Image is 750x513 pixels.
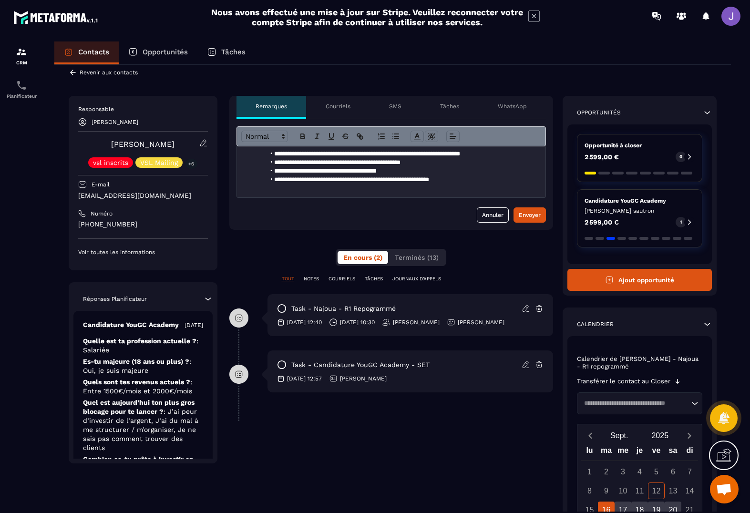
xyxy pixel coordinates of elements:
div: 7 [681,463,698,480]
p: [DATE] 12:57 [287,375,322,382]
p: TÂCHES [365,276,383,282]
a: Tâches [197,41,255,64]
p: Calendrier de [PERSON_NAME] - Najoua - R1 repogrammé [577,355,702,370]
div: ma [598,444,615,461]
p: VSL Mailing [140,159,178,166]
a: Contacts [54,41,119,64]
p: Transférer le contact au Closer [577,378,670,385]
p: task - Najoua - R1 repogrammé [291,304,396,313]
div: 3 [615,463,631,480]
p: Numéro [91,210,113,217]
p: 2 599,00 € [585,154,619,160]
button: Next month [680,429,698,442]
span: Terminés (13) [395,254,439,261]
p: +6 [185,159,197,169]
div: di [681,444,698,461]
div: 11 [631,482,648,499]
p: Candidature YouGC Academy [83,320,179,329]
p: Tâches [440,103,459,110]
p: Opportunité à closer [585,142,695,149]
p: COURRIELS [329,276,355,282]
div: me [615,444,631,461]
div: 10 [615,482,631,499]
p: Quelle est ta profession actuelle ? [83,337,203,355]
p: Remarques [256,103,287,110]
p: SMS [389,103,401,110]
p: Responsable [78,105,208,113]
button: Open months overlay [599,427,640,444]
a: Opportunités [119,41,197,64]
div: 4 [631,463,648,480]
div: je [631,444,648,461]
p: Voir toutes les informations [78,248,208,256]
div: Envoyer [519,210,541,220]
p: [PERSON_NAME] [340,375,387,382]
p: Revenir aux contacts [80,69,138,76]
p: TOUT [282,276,294,282]
button: Ajout opportunité [567,269,712,291]
p: 0 [679,154,682,160]
p: WhatsApp [498,103,527,110]
div: Ouvrir le chat [710,475,739,503]
p: Calendrier [577,320,614,328]
input: Search for option [581,399,689,408]
span: : J’ai peur d’investir de l’argent, J’ai du mal à me structurer / m’organiser, Je ne sais pas com... [83,408,198,451]
div: sa [665,444,681,461]
div: 5 [648,463,665,480]
div: 1 [581,463,598,480]
div: 14 [681,482,698,499]
p: task - Candidature YouGC Academy - SET [291,360,430,369]
p: [PERSON_NAME] [458,318,504,326]
span: En cours (2) [343,254,382,261]
p: [PERSON_NAME] sautron [585,207,695,215]
p: [PHONE_NUMBER] [78,220,208,229]
p: vsl inscrits [93,159,128,166]
a: schedulerschedulerPlanificateur [2,72,41,106]
div: 13 [665,482,681,499]
p: Es-tu majeure (18 ans ou plus) ? [83,357,203,375]
p: Tâches [221,48,246,56]
img: scheduler [16,80,27,91]
p: Contacts [78,48,109,56]
p: Opportunités [577,109,621,116]
div: 8 [581,482,598,499]
div: ve [648,444,665,461]
p: 1 [680,219,682,226]
a: formationformationCRM [2,39,41,72]
a: [PERSON_NAME] [111,140,175,149]
p: CRM [2,60,41,65]
p: [EMAIL_ADDRESS][DOMAIN_NAME] [78,191,208,200]
p: [DATE] [185,321,203,329]
p: JOURNAUX D'APPELS [392,276,441,282]
p: [PERSON_NAME] [393,318,440,326]
p: [DATE] 12:40 [287,318,322,326]
p: [DATE] 10:30 [340,318,375,326]
button: Previous month [581,429,599,442]
img: formation [16,46,27,58]
p: Planificateur [2,93,41,99]
p: NOTES [304,276,319,282]
div: 9 [598,482,615,499]
p: E-mail [92,181,110,188]
p: Combien es-tu prête à investir en toi [DATE] pour atteindre tes objectifs et transformer ta situa... [83,455,203,500]
p: 2 599,00 € [585,219,619,226]
div: 12 [648,482,665,499]
p: Candidature YouGC Academy [585,197,695,205]
button: Terminés (13) [389,251,444,264]
div: 6 [665,463,681,480]
div: Search for option [577,392,702,414]
button: Open years overlay [640,427,681,444]
button: Annuler [477,207,509,223]
h2: Nous avons effectué une mise à jour sur Stripe. Veuillez reconnecter votre compte Stripe afin de ... [211,7,524,27]
p: Courriels [326,103,350,110]
p: Quels sont tes revenus actuels ? [83,378,203,396]
p: Réponses Planificateur [83,295,147,303]
p: [PERSON_NAME] [92,119,138,125]
p: Opportunités [143,48,188,56]
button: En cours (2) [338,251,388,264]
div: lu [581,444,598,461]
div: 2 [598,463,615,480]
p: Quel est aujourd’hui ton plus gros blocage pour te lancer ? [83,398,203,452]
img: logo [13,9,99,26]
button: Envoyer [514,207,546,223]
